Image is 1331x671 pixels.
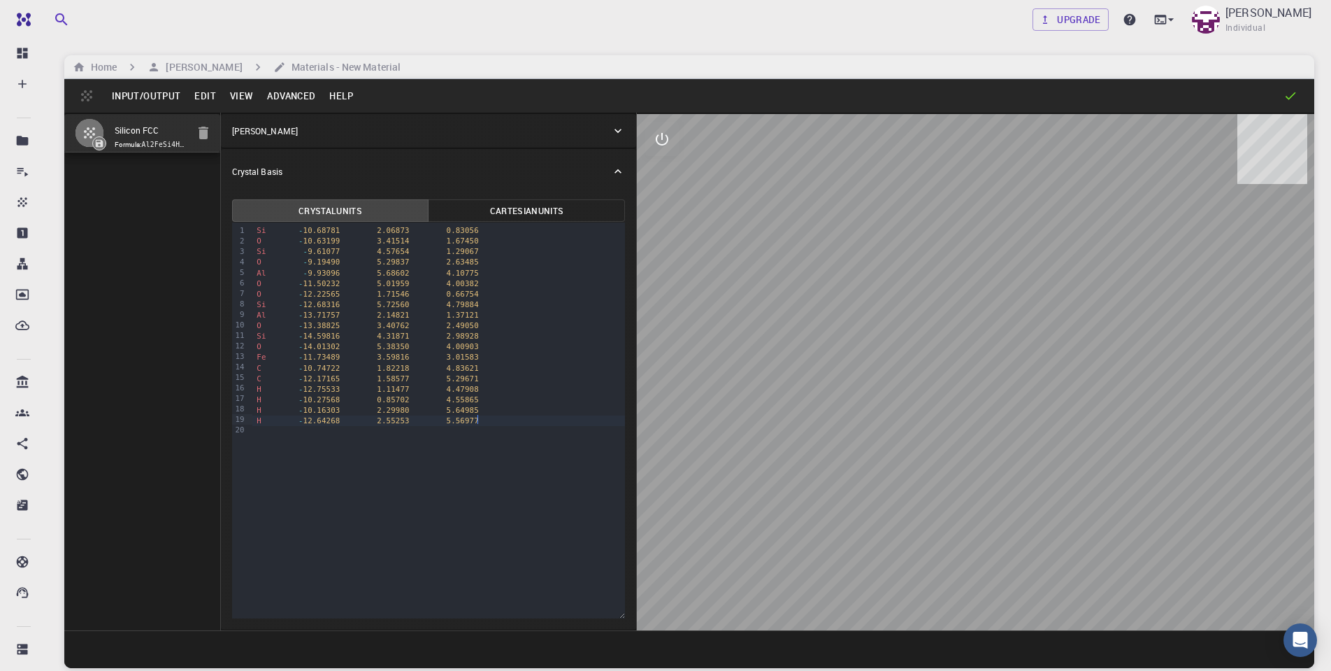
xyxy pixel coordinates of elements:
[377,290,409,299] span: 1.71546
[308,269,340,278] span: 9.93096
[257,385,261,394] span: H
[232,199,429,222] button: CrystalUnits
[447,416,479,425] span: 5.56977
[221,114,637,148] div: [PERSON_NAME]
[447,247,479,256] span: 1.29067
[298,406,303,415] span: -
[1225,4,1311,21] p: [PERSON_NAME]
[232,320,247,330] div: 10
[298,364,303,373] span: -
[70,59,403,75] nav: breadcrumb
[257,395,261,404] span: H
[298,353,303,362] span: -
[447,226,479,235] span: 0.83056
[377,279,409,288] span: 5.01959
[447,311,479,320] span: 1.37121
[447,353,479,362] span: 3.01583
[1283,623,1317,657] div: Open Intercom Messenger
[232,288,247,299] div: 7
[447,269,479,278] span: 4.10775
[447,342,479,351] span: 4.00903
[303,279,340,288] span: 11.50232
[298,279,303,288] span: -
[1192,6,1220,34] img: Essa Ali
[232,257,247,267] div: 4
[257,353,266,362] span: Fe
[377,269,409,278] span: 5.68602
[257,321,261,330] span: O
[377,364,409,373] span: 1.82218
[377,321,409,330] span: 3.40762
[257,342,261,351] span: O
[303,226,340,235] span: 10.68781
[232,383,247,393] div: 16
[232,425,247,435] div: 20
[447,290,479,299] span: 0.66754
[303,342,340,351] span: 14.01302
[303,332,340,341] span: 14.59816
[85,59,117,75] h6: Home
[232,362,247,372] div: 14
[447,236,479,246] span: 1.67450
[260,85,322,107] button: Advanced
[232,165,282,178] p: Crystal Basis
[303,300,340,309] span: 12.68316
[303,257,308,267] span: -
[232,414,247,425] div: 19
[298,290,303,299] span: -
[447,300,479,309] span: 4.79884
[298,300,303,309] span: -
[286,59,401,75] h6: Materials - New Material
[377,406,409,415] span: 2.29980
[232,278,247,288] div: 6
[232,125,298,137] p: [PERSON_NAME]
[303,395,340,404] span: 10.27568
[1225,21,1265,35] span: Individual
[447,364,479,373] span: 4.83621
[298,395,303,404] span: -
[377,416,409,425] span: 2.55253
[377,300,409,309] span: 5.72560
[257,257,261,267] span: O
[303,406,340,415] span: 10.16303
[298,236,303,246] span: -
[447,257,479,267] span: 2.63485
[187,85,223,107] button: Edit
[257,236,261,246] span: O
[298,332,303,341] span: -
[221,149,637,194] div: Crystal Basis
[115,139,187,150] span: Formula:
[377,311,409,320] span: 2.14821
[377,395,409,404] span: 0.85702
[11,13,31,27] img: logo
[232,351,247,362] div: 13
[232,330,247,341] div: 11
[377,236,409,246] span: 3.41514
[303,374,340,383] span: 12.17165
[1033,8,1109,31] a: Upgrade
[447,279,479,288] span: 4.00382
[232,341,247,351] div: 12
[303,236,340,246] span: 10.63199
[232,393,247,404] div: 17
[377,374,409,383] span: 1.58577
[377,247,409,256] span: 4.57654
[377,332,409,341] span: 4.31871
[303,311,340,320] span: 13.71757
[232,267,247,278] div: 5
[257,269,266,278] span: Al
[303,269,308,278] span: -
[257,416,261,425] span: H
[232,236,247,246] div: 2
[447,385,479,394] span: 4.47908
[298,342,303,351] span: -
[303,385,340,394] span: 12.75533
[298,416,303,425] span: -
[142,140,201,149] code: Al2FeSi4H4C2O6
[303,353,340,362] span: 11.73489
[257,290,261,299] span: O
[257,247,266,256] span: Si
[377,385,409,394] span: 1.11477
[257,300,266,309] span: Si
[447,332,479,341] span: 2.98928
